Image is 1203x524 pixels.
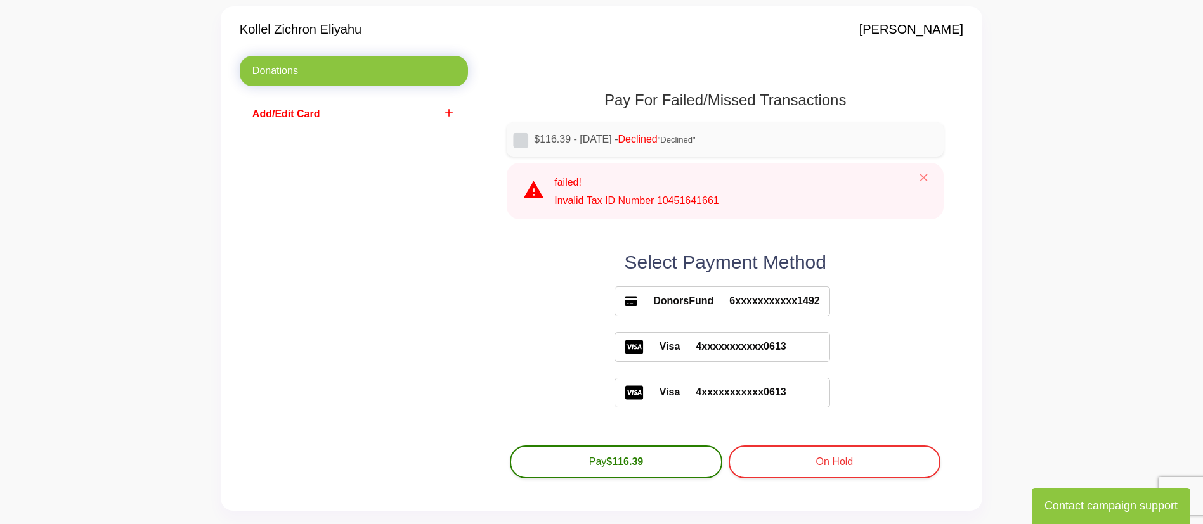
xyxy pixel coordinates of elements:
span: "Declined" [658,135,696,144]
label: $116.39 - [DATE] - [534,132,934,147]
span: Declined [618,134,657,144]
b: $116.39 [606,456,643,467]
button: Close [904,163,943,192]
h5: failed! [554,176,913,188]
h1: Pay For Failed/Missed Transactions [507,91,944,110]
h4: [PERSON_NAME] [859,22,963,37]
p: Invalid Tax ID Number 10451641661 [554,193,913,208]
button: Contact campaign support [1032,488,1190,524]
h2: Select Payment Method [507,251,944,274]
span: 4xxxxxxxxxxx0613 [680,339,786,354]
span: DonorsFund [637,293,713,309]
button: Pay$116.39 [510,445,722,478]
i: add [443,106,455,119]
h4: Kollel Zichron Eliyahu [240,22,361,37]
span: 6xxxxxxxxxxx1492 [713,293,819,309]
a: Donations [240,56,468,86]
a: addAdd/Edit Card [240,99,468,129]
span: 4xxxxxxxxxxx0613 [680,385,786,400]
span: Add/Edit Card [252,108,320,119]
span: Visa [644,385,680,400]
span: Visa [644,339,680,354]
button: On Hold [729,445,940,478]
